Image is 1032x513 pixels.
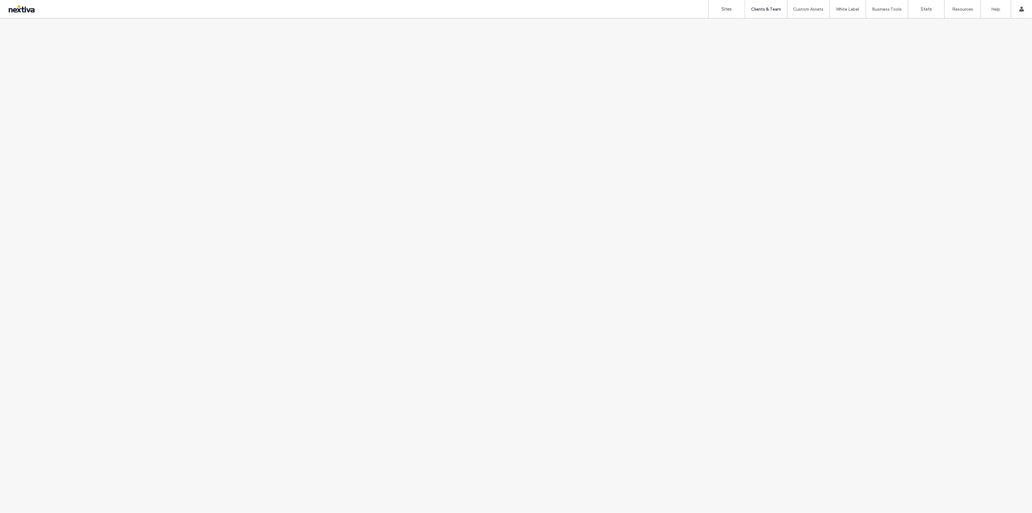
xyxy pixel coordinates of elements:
label: White Label [836,7,859,12]
label: Clients & Team [751,7,781,12]
label: Custom Assets [793,7,824,12]
label: Help [991,7,1001,12]
label: Business Tools [872,7,902,12]
label: Resources [952,7,973,12]
label: Sites [722,6,732,12]
span: Help [14,4,26,10]
label: Stats [921,6,932,12]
